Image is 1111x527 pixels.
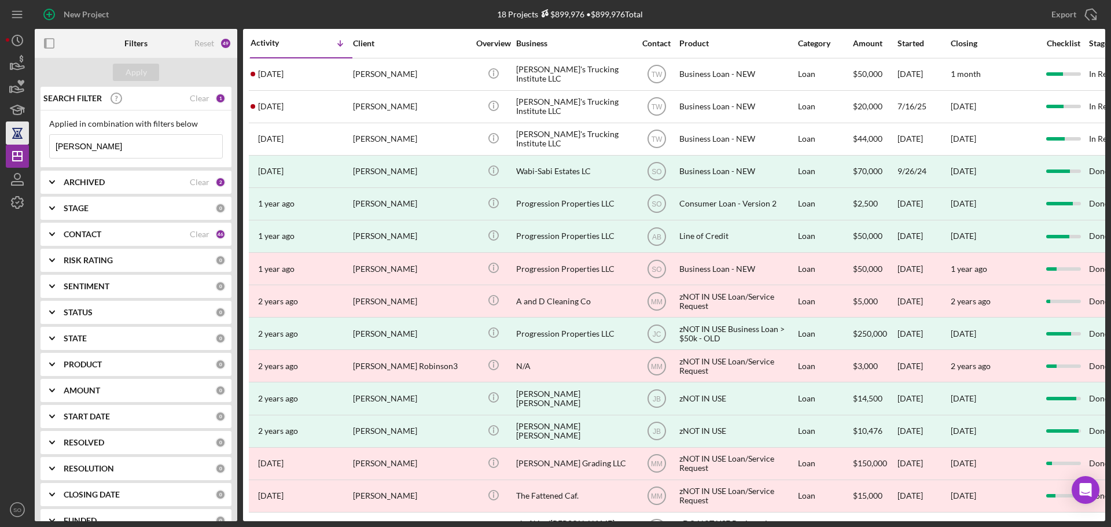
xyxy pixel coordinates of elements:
div: [DATE] [951,167,976,176]
div: 1 [215,93,226,104]
div: 0 [215,307,226,318]
div: zNOT IN USE Business Loan > $50k - OLD [679,318,795,349]
div: [DATE] [897,221,950,252]
div: [DATE] [951,329,976,338]
div: [PERSON_NAME] [353,481,469,511]
button: Export [1040,3,1105,26]
div: [DATE] [897,351,950,381]
span: $20,000 [853,101,882,111]
b: STATE [64,334,87,343]
div: zNOT IN USE [679,383,795,414]
div: $250,000 [853,318,896,349]
div: [PERSON_NAME] Robinson3 [353,351,469,381]
div: Product [679,39,795,48]
b: FUNDED [64,516,97,525]
div: 2 [215,177,226,187]
div: $10,476 [853,416,896,447]
div: [PERSON_NAME] [353,448,469,479]
div: Consumer Loan - Version 2 [679,189,795,219]
div: Loan [798,221,852,252]
div: [PERSON_NAME]'s Trucking Institute LLC [516,59,632,90]
div: [DATE] [897,59,950,90]
div: Business Loan - NEW [679,59,795,90]
text: AB [652,233,661,241]
div: $150,000 [853,448,896,479]
time: 2024-12-20 18:39 [258,167,284,176]
div: Overview [472,39,515,48]
div: 18 Projects • $899,976 Total [497,9,643,19]
div: [DATE] [951,231,976,241]
div: Loan [798,189,852,219]
div: [PERSON_NAME] [353,286,469,316]
div: [PERSON_NAME]'s Trucking Institute LLC [516,91,632,122]
div: Business Loan - NEW [679,91,795,122]
div: [PERSON_NAME] [353,416,469,447]
time: 2023-04-05 17:11 [258,426,298,436]
text: SO [652,265,661,273]
div: Business Loan - NEW [679,156,795,187]
div: Applied in combination with filters below [49,119,223,128]
text: MM [651,460,663,468]
text: JB [652,428,660,436]
div: $70,000 [853,156,896,187]
div: Wabi-Sabi Estates LC [516,156,632,187]
div: zNOT IN USE Loan/Service Request [679,351,795,381]
div: [DATE] [897,286,950,316]
div: 0 [215,411,226,422]
time: 2025-07-16 21:02 [258,102,284,111]
div: Progression Properties LLC [516,221,632,252]
time: [DATE] [951,134,976,143]
div: [DATE] [897,253,950,284]
button: Apply [113,64,159,81]
div: [PERSON_NAME] [353,221,469,252]
div: [DATE] [897,124,950,154]
div: Category [798,39,852,48]
b: SEARCH FILTER [43,94,102,103]
time: [DATE] [951,458,976,468]
div: $50,000 [853,253,896,284]
time: 2022-11-02 15:54 [258,459,284,468]
div: [PERSON_NAME] [PERSON_NAME] [516,416,632,447]
div: [PERSON_NAME]'s Trucking Institute LLC [516,124,632,154]
span: $50,000 [853,69,882,79]
button: SO [6,498,29,521]
time: 1 month [951,69,981,79]
div: [PERSON_NAME] [353,189,469,219]
b: STAGE [64,204,89,213]
div: A and D Cleaning Co [516,286,632,316]
time: [DATE] [951,101,976,111]
b: SENTIMENT [64,282,109,291]
div: 0 [215,515,226,526]
div: 0 [215,333,226,344]
div: Loan [798,448,852,479]
time: 2022-10-27 04:26 [258,491,284,500]
div: 0 [215,385,226,396]
div: Amount [853,39,896,48]
div: Closing [951,39,1038,48]
time: 2024-01-18 05:35 [258,297,298,306]
b: START DATE [64,412,110,421]
time: 2025-05-21 21:23 [258,134,284,143]
div: Business Loan - NEW [679,124,795,154]
div: Checklist [1039,39,1088,48]
div: zNOT IN USE [679,416,795,447]
div: New Project [64,3,109,26]
div: [PERSON_NAME] [353,59,469,90]
div: 9/26/24 [897,156,950,187]
div: 0 [215,489,226,500]
text: JB [652,395,660,403]
b: CLOSING DATE [64,490,120,499]
b: STATUS [64,308,93,317]
div: [PERSON_NAME] [353,318,469,349]
b: ARCHIVED [64,178,105,187]
b: RISK RATING [64,256,113,265]
div: $14,500 [853,383,896,414]
button: New Project [35,3,120,26]
div: Clear [190,230,209,239]
time: 2023-06-26 12:15 [258,362,298,371]
div: Loan [798,318,852,349]
div: [PERSON_NAME] [353,124,469,154]
time: 1 year ago [951,264,987,274]
text: MM [651,492,663,500]
div: $15,000 [853,481,896,511]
